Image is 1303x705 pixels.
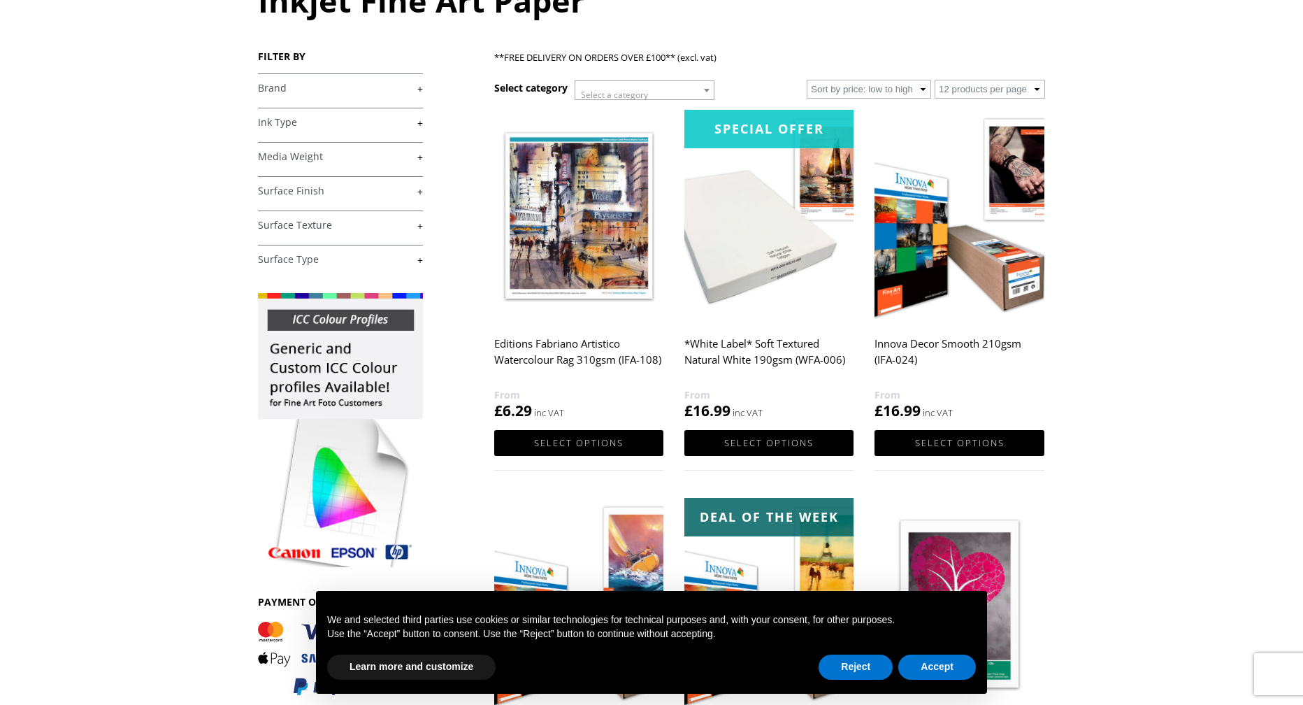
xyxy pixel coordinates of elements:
a: Select options for “Editions Fabriano Artistico Watercolour Rag 310gsm (IFA-108)” [494,430,663,456]
span: Select a category [581,89,648,101]
div: Notice [305,580,998,705]
a: + [258,82,423,95]
h3: PAYMENT OPTIONS [258,595,423,608]
span: £ [874,401,883,420]
a: + [258,150,423,164]
img: *White Label* Soft Textured Natural White 190gsm (WFA-006) [684,110,854,322]
a: + [258,185,423,198]
h4: Surface Finish [258,176,423,204]
h3: FILTER BY [258,50,423,63]
a: Innova Decor Smooth 210gsm (IFA-024) £16.99 [874,110,1044,421]
img: Editions Fabriano Artistico Watercolour Rag 310gsm (IFA-108) [494,110,663,322]
h3: Select category [494,81,568,94]
button: Accept [898,655,976,680]
a: + [258,253,423,266]
h2: Editions Fabriano Artistico Watercolour Rag 310gsm (IFA-108) [494,331,663,387]
a: Special Offer*White Label* Soft Textured Natural White 190gsm (WFA-006) £16.99 [684,110,854,421]
a: + [258,116,423,129]
a: + [258,219,423,232]
button: Reject [819,655,893,680]
h4: Media Weight [258,142,423,170]
h2: *White Label* Soft Textured Natural White 190gsm (WFA-006) [684,331,854,387]
img: promo [258,293,423,567]
img: Innova Decor Smooth 210gsm (IFA-024) [874,110,1044,322]
button: Learn more and customize [327,655,496,680]
h4: Ink Type [258,108,423,136]
bdi: 16.99 [874,401,921,420]
span: £ [494,401,503,420]
span: £ [684,401,693,420]
p: Use the “Accept” button to consent. Use the “Reject” button to continue without accepting. [327,627,976,641]
div: Deal of the week [684,498,854,536]
h4: Surface Type [258,245,423,273]
bdi: 16.99 [684,401,730,420]
p: **FREE DELIVERY ON ORDERS OVER £100** (excl. vat) [494,50,1045,66]
h2: Innova Decor Smooth 210gsm (IFA-024) [874,331,1044,387]
img: PAYMENT OPTIONS [258,619,398,697]
p: We and selected third parties use cookies or similar technologies for technical purposes and, wit... [327,613,976,627]
a: Editions Fabriano Artistico Watercolour Rag 310gsm (IFA-108) £6.29 [494,110,663,421]
h4: Surface Texture [258,211,423,238]
bdi: 6.29 [494,401,532,420]
a: Select options for “*White Label* Soft Textured Natural White 190gsm (WFA-006)” [684,430,854,456]
div: Special Offer [684,110,854,148]
h4: Brand [258,73,423,101]
select: Shop order [807,80,931,99]
a: Select options for “Innova Decor Smooth 210gsm (IFA-024)” [874,430,1044,456]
